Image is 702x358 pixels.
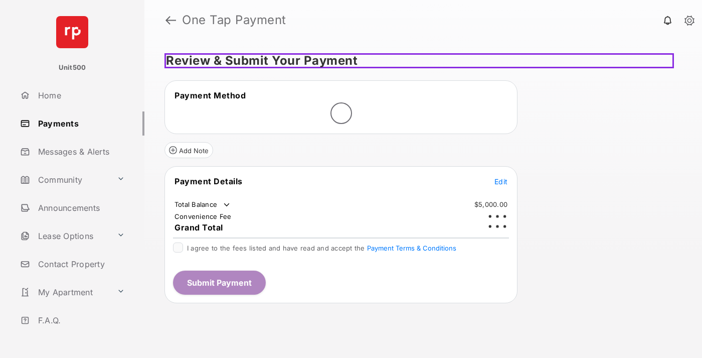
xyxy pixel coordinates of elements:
button: I agree to the fees listed and have read and accept the [367,244,456,252]
td: $5,000.00 [474,200,508,209]
span: Edit [494,177,507,186]
strong: One Tap Payment [182,14,286,26]
a: My Apartment [16,280,113,304]
img: svg+xml;base64,PHN2ZyB4bWxucz0iaHR0cDovL3d3dy53My5vcmcvMjAwMC9zdmciIHdpZHRoPSI2NCIgaGVpZ2h0PSI2NC... [56,16,88,48]
span: Grand Total [174,222,223,232]
a: Home [16,83,144,107]
h5: Review & Submit Your Payment [164,53,674,68]
span: Payment Details [174,176,243,186]
p: Unit500 [59,63,86,73]
a: Messages & Alerts [16,140,144,164]
td: Total Balance [174,200,232,210]
a: F.A.Q. [16,308,144,332]
button: Edit [494,176,507,186]
span: Payment Method [174,90,246,100]
a: Announcements [16,196,144,220]
a: Payments [16,111,144,136]
a: Community [16,168,113,192]
span: I agree to the fees listed and have read and accept the [187,244,456,252]
td: Convenience Fee [174,212,232,221]
button: Submit Payment [173,271,266,295]
button: Add Note [164,142,213,158]
a: Contact Property [16,252,144,276]
a: Lease Options [16,224,113,248]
